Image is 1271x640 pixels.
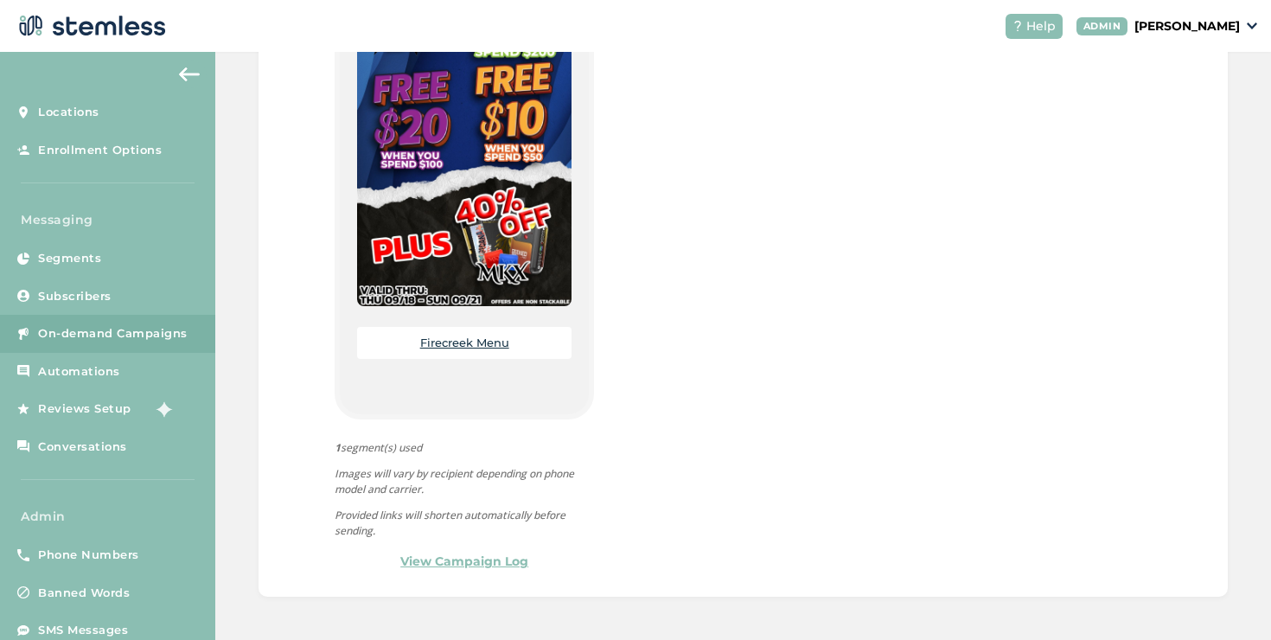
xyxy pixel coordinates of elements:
p: [PERSON_NAME] [1134,17,1240,35]
span: Locations [38,104,99,121]
span: Subscribers [38,288,112,305]
p: Provided links will shorten automatically before sending. [335,508,594,539]
span: segment(s) used [335,440,594,456]
img: glitter-stars-b7820f95.gif [144,392,179,426]
span: Segments [38,250,101,267]
span: Enrollment Options [38,142,162,159]
iframe: Chat Widget [1185,557,1271,640]
p: Images will vary by recipient depending on phone model and carrier. [335,466,594,497]
img: icon-help-white-03924b79.svg [1012,21,1023,31]
span: Conversations [38,438,127,456]
div: ADMIN [1076,17,1128,35]
span: Banned Words [38,585,130,602]
img: icon_down-arrow-small-66adaf34.svg [1247,22,1257,29]
span: Reviews Setup [38,400,131,418]
span: Help [1026,17,1056,35]
a: View Campaign Log [400,553,528,571]
span: Automations [38,363,120,381]
span: On-demand Campaigns [38,325,188,342]
strong: 1 [335,440,341,455]
span: Phone Numbers [38,547,139,564]
img: logo-dark-0685b13c.svg [14,9,166,43]
span: SMS Messages [38,622,128,639]
img: icon-arrow-back-accent-c549486e.svg [179,67,200,81]
a: Firecreek Menu [420,336,509,349]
